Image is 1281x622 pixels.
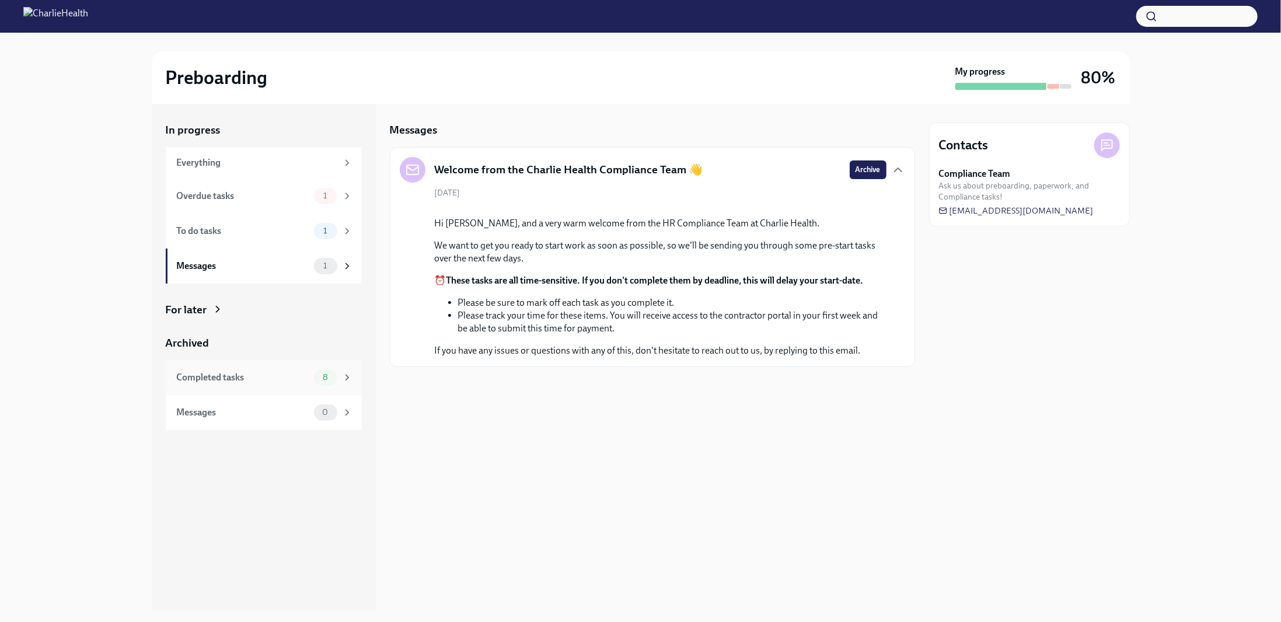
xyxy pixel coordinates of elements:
span: 0 [315,408,335,417]
div: Completed tasks [177,371,309,384]
div: Everything [177,156,337,169]
strong: My progress [955,65,1006,78]
p: Hi [PERSON_NAME], and a very warm welcome from the HR Compliance Team at Charlie Health. [435,217,886,230]
span: Ask us about preboarding, paperwork, and Compliance tasks! [939,180,1120,202]
span: 1 [316,191,334,200]
div: Messages [177,406,309,419]
a: Overdue tasks1 [166,179,362,214]
li: Please track your time for these items. You will receive access to the contractor portal in your ... [458,309,886,335]
p: If you have any issues or questions with any of this, don't hesitate to reach out to us, by reply... [435,344,886,357]
span: [DATE] [435,187,460,198]
a: Everything [166,147,362,179]
div: Overdue tasks [177,190,309,202]
a: For later [166,302,362,317]
a: To do tasks1 [166,214,362,249]
li: Please be sure to mark off each task as you complete it. [458,296,886,309]
a: [EMAIL_ADDRESS][DOMAIN_NAME] [939,205,1094,216]
img: CharlieHealth [23,7,88,26]
strong: Compliance Team [939,167,1011,180]
h4: Contacts [939,137,989,154]
a: Archived [166,336,362,351]
a: In progress [166,123,362,138]
h5: Messages [390,123,438,138]
a: Messages0 [166,395,362,430]
p: ⏰ [435,274,886,287]
span: 1 [316,261,334,270]
div: To do tasks [177,225,309,237]
span: 1 [316,226,334,235]
span: Archive [856,164,881,176]
strong: These tasks are all time-sensitive. If you don't complete them by deadline, this will delay your ... [446,275,864,286]
h2: Preboarding [166,66,268,89]
a: Messages1 [166,249,362,284]
div: For later [166,302,207,317]
a: Completed tasks8 [166,360,362,395]
button: Archive [850,160,886,179]
div: Messages [177,260,309,272]
span: 8 [316,373,335,382]
h5: Welcome from the Charlie Health Compliance Team 👋 [435,162,703,177]
p: We want to get you ready to start work as soon as possible, so we'll be sending you through some ... [435,239,886,265]
h3: 80% [1081,67,1116,88]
